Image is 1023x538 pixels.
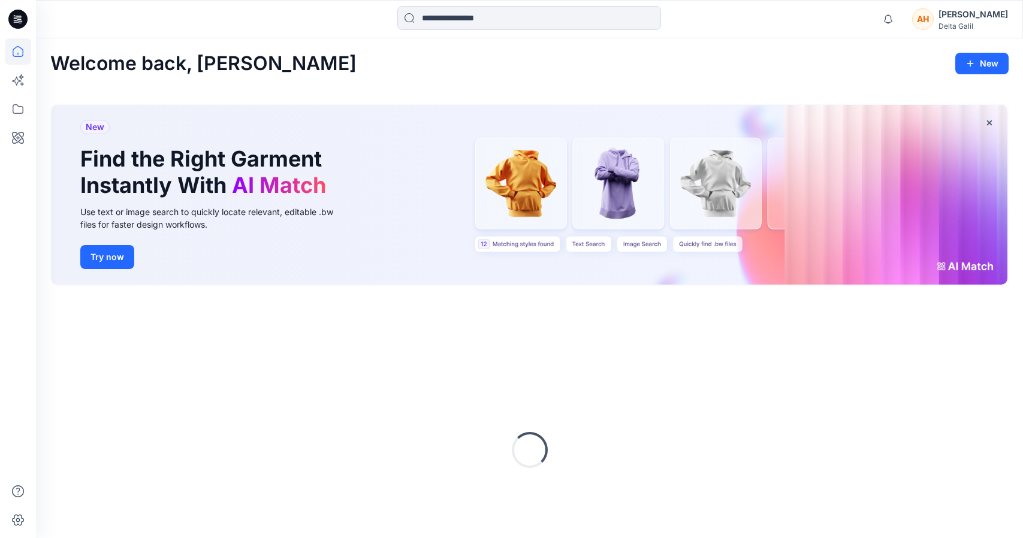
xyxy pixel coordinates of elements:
span: AI Match [232,172,326,198]
button: New [955,53,1009,74]
div: AH [912,8,934,30]
span: New [86,120,104,134]
button: Try now [80,245,134,269]
h1: Find the Right Garment Instantly With [80,146,332,198]
div: Use text or image search to quickly locate relevant, editable .bw files for faster design workflows. [80,205,350,231]
div: [PERSON_NAME] [938,7,1008,22]
h2: Welcome back, [PERSON_NAME] [50,53,357,75]
div: Delta Galil [938,22,1008,31]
